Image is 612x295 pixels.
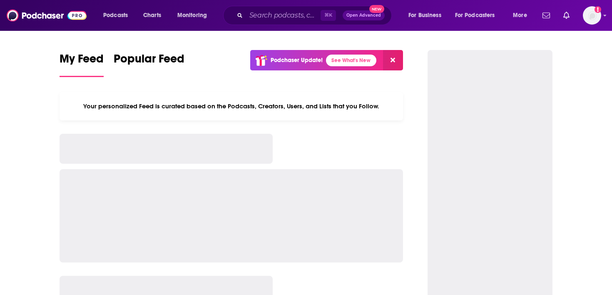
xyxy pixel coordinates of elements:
span: Popular Feed [114,52,184,71]
span: Monitoring [177,10,207,21]
svg: Add a profile image [595,6,601,13]
span: Podcasts [103,10,128,21]
span: For Business [408,10,441,21]
span: ⌘ K [321,10,336,21]
a: Show notifications dropdown [539,8,553,22]
button: open menu [403,9,452,22]
button: Open AdvancedNew [343,10,385,20]
div: Your personalized Feed is curated based on the Podcasts, Creators, Users, and Lists that you Follow. [60,92,403,120]
p: Podchaser Update! [271,57,323,64]
a: See What's New [326,55,376,66]
span: Logged in as danikarchmer [583,6,601,25]
span: For Podcasters [455,10,495,21]
button: open menu [172,9,218,22]
span: Open Advanced [346,13,381,17]
a: My Feed [60,52,104,77]
span: New [369,5,384,13]
button: open menu [450,9,507,22]
button: Show profile menu [583,6,601,25]
input: Search podcasts, credits, & more... [246,9,321,22]
button: open menu [507,9,537,22]
button: open menu [97,9,139,22]
a: Charts [138,9,166,22]
span: More [513,10,527,21]
span: Charts [143,10,161,21]
img: User Profile [583,6,601,25]
a: Popular Feed [114,52,184,77]
span: My Feed [60,52,104,71]
img: Podchaser - Follow, Share and Rate Podcasts [7,7,87,23]
div: Search podcasts, credits, & more... [231,6,400,25]
a: Show notifications dropdown [560,8,573,22]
